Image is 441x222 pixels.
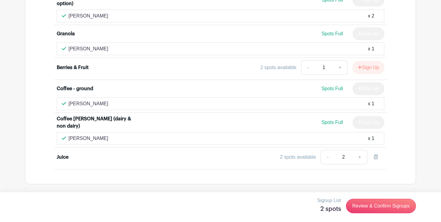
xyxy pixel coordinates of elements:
p: [PERSON_NAME] [68,45,108,52]
a: - [321,150,335,164]
p: Signup List [317,197,341,204]
div: Berries & Fruit [57,64,89,71]
div: 2 spots available [280,154,316,161]
div: Granola [57,30,75,37]
div: 2 spots available [260,64,296,71]
div: x 1 [368,135,374,142]
a: - [301,60,315,75]
div: Coffee [PERSON_NAME] (dairy & non dairy) [57,115,132,130]
div: x 1 [368,100,374,107]
button: Sign Up [353,61,384,74]
a: + [333,60,348,75]
p: [PERSON_NAME] [68,135,108,142]
a: Review & Confirm Signups [346,199,416,213]
h5: 2 spots [317,205,341,213]
div: x 2 [368,12,374,20]
div: Juice [57,154,68,161]
span: Spots Full [322,31,343,36]
p: [PERSON_NAME] [68,100,108,107]
div: x 1 [368,45,374,52]
span: Spots Full [322,120,343,125]
a: + [352,150,367,164]
p: [PERSON_NAME] [68,12,108,20]
div: Coffee - ground [57,85,93,92]
span: Spots Full [322,86,343,91]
